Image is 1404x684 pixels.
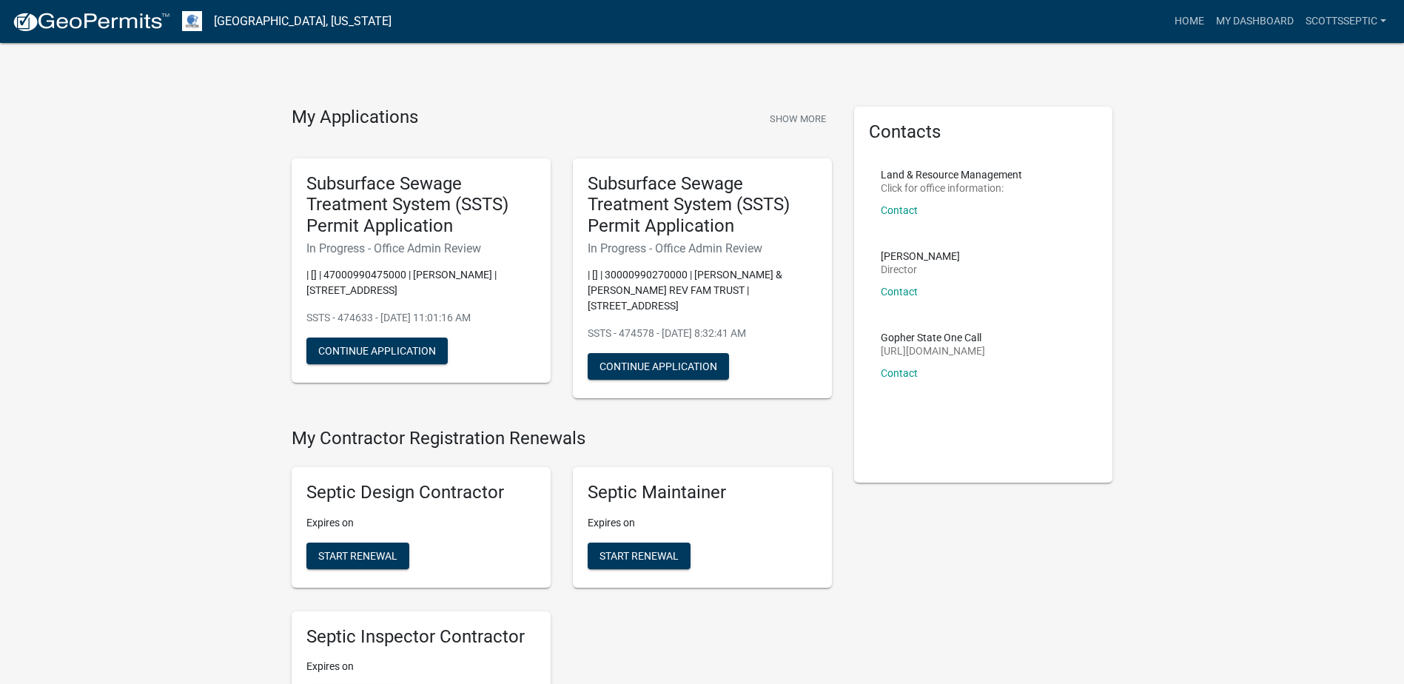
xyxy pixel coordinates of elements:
span: Start Renewal [318,549,397,561]
h6: In Progress - Office Admin Review [588,241,817,255]
button: Show More [764,107,832,131]
button: Continue Application [306,338,448,364]
button: Start Renewal [588,543,691,569]
img: Otter Tail County, Minnesota [182,11,202,31]
p: Expires on [588,515,817,531]
p: Expires on [306,659,536,674]
p: [PERSON_NAME] [881,251,960,261]
h5: Septic Design Contractor [306,482,536,503]
p: Expires on [306,515,536,531]
h4: My Contractor Registration Renewals [292,428,832,449]
p: Land & Resource Management [881,170,1022,180]
a: My Dashboard [1210,7,1300,36]
h5: Subsurface Sewage Treatment System (SSTS) Permit Application [588,173,817,237]
h5: Septic Maintainer [588,482,817,503]
a: scottsseptic [1300,7,1392,36]
p: Click for office information: [881,183,1022,193]
p: [URL][DOMAIN_NAME] [881,346,985,356]
p: Gopher State One Call [881,332,985,343]
h4: My Applications [292,107,418,129]
h6: In Progress - Office Admin Review [306,241,536,255]
h5: Contacts [869,121,1098,143]
a: Contact [881,204,918,216]
button: Start Renewal [306,543,409,569]
a: Home [1169,7,1210,36]
h5: Septic Inspector Contractor [306,626,536,648]
p: SSTS - 474633 - [DATE] 11:01:16 AM [306,310,536,326]
h5: Subsurface Sewage Treatment System (SSTS) Permit Application [306,173,536,237]
p: SSTS - 474578 - [DATE] 8:32:41 AM [588,326,817,341]
span: Start Renewal [599,549,679,561]
p: Director [881,264,960,275]
a: [GEOGRAPHIC_DATA], [US_STATE] [214,9,392,34]
button: Continue Application [588,353,729,380]
p: | [] | 30000990270000 | [PERSON_NAME] & [PERSON_NAME] REV FAM TRUST | [STREET_ADDRESS] [588,267,817,314]
p: | [] | 47000990475000 | [PERSON_NAME] | [STREET_ADDRESS] [306,267,536,298]
a: Contact [881,286,918,298]
a: Contact [881,367,918,379]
